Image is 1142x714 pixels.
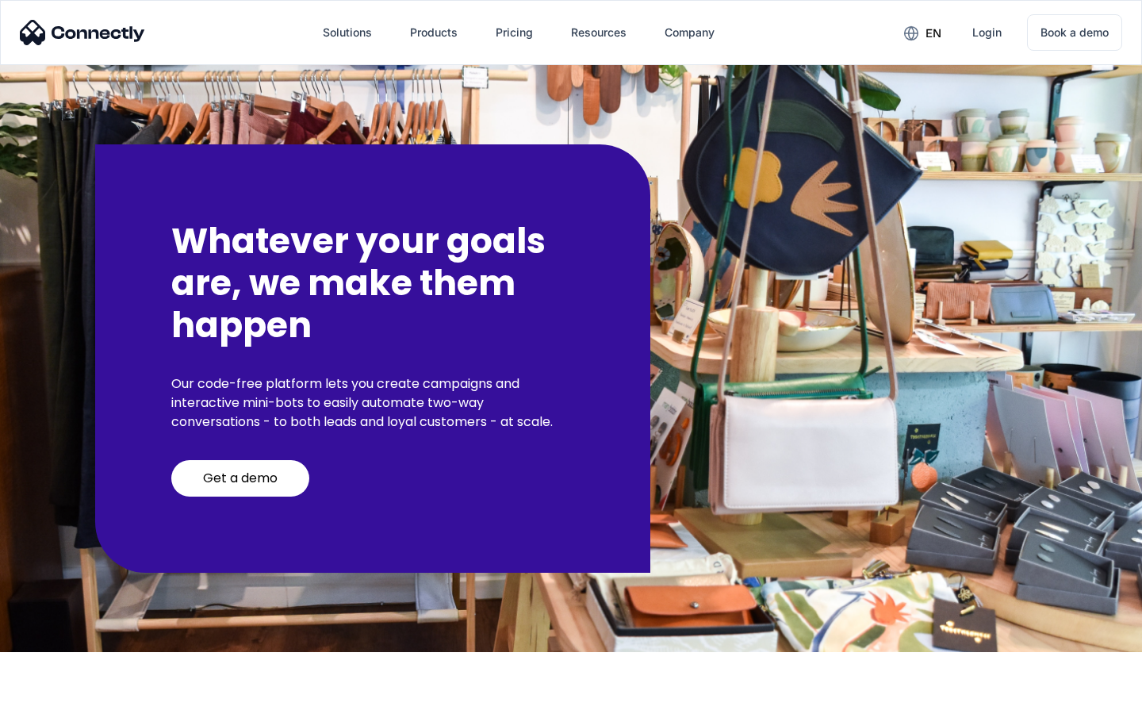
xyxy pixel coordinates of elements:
[571,21,627,44] div: Resources
[410,21,458,44] div: Products
[972,21,1002,44] div: Login
[665,21,715,44] div: Company
[203,470,278,486] div: Get a demo
[16,686,95,708] aside: Language selected: English
[171,374,574,432] p: Our code-free platform lets you create campaigns and interactive mini-bots to easily automate two...
[925,22,941,44] div: en
[496,21,533,44] div: Pricing
[20,20,145,45] img: Connectly Logo
[171,460,309,497] a: Get a demo
[960,13,1014,52] a: Login
[171,221,574,346] h2: Whatever your goals are, we make them happen
[1027,14,1122,51] a: Book a demo
[483,13,546,52] a: Pricing
[323,21,372,44] div: Solutions
[32,686,95,708] ul: Language list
